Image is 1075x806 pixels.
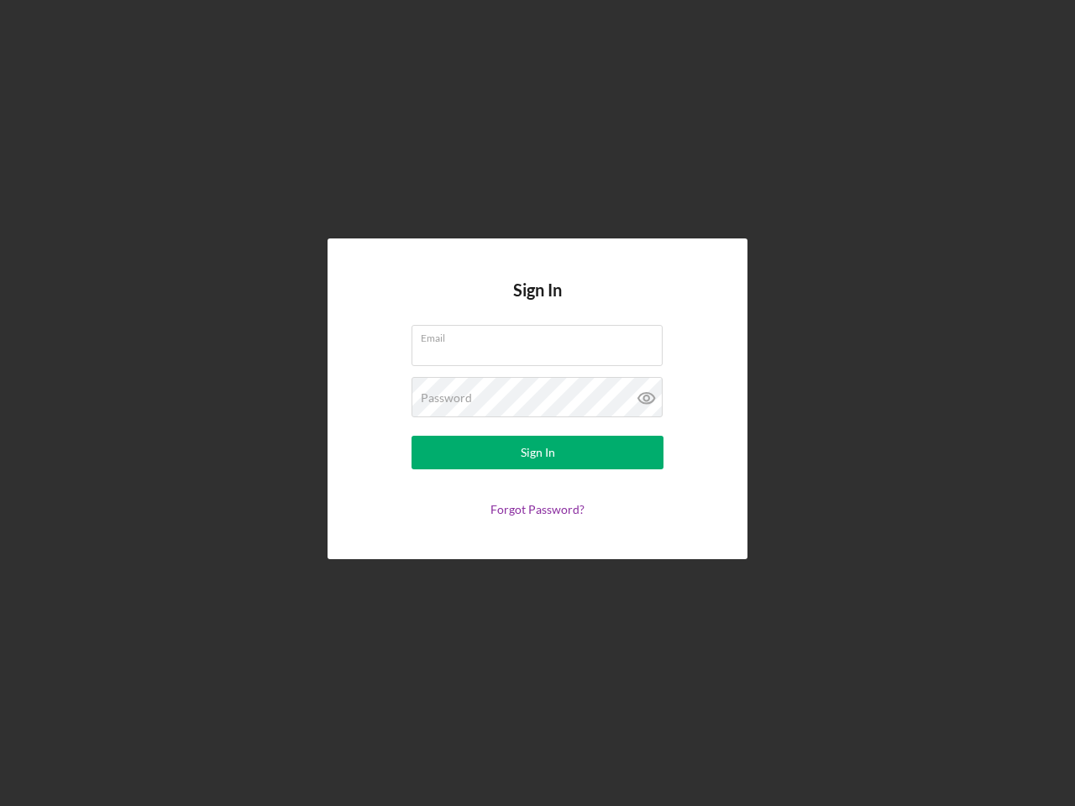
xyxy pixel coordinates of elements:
div: Sign In [521,436,555,469]
a: Forgot Password? [490,502,585,516]
button: Sign In [412,436,663,469]
h4: Sign In [513,280,562,325]
label: Password [421,391,472,405]
label: Email [421,326,663,344]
